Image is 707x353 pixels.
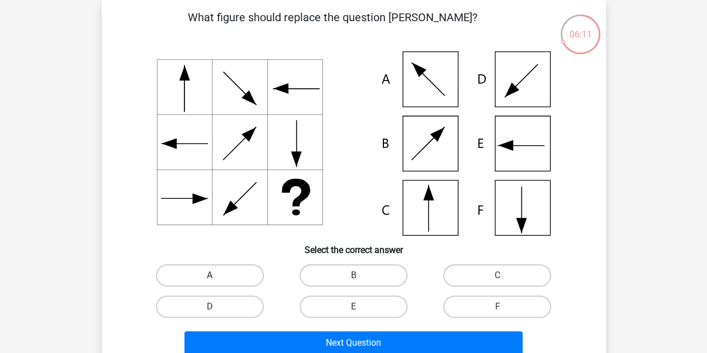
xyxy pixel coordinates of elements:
[156,264,264,287] label: A
[120,9,546,42] p: What figure should replace the question [PERSON_NAME]?
[443,264,551,287] label: C
[443,295,551,318] label: F
[120,236,588,255] h6: Select the correct answer
[300,264,407,287] label: B
[156,295,264,318] label: D
[300,295,407,318] label: E
[559,13,601,41] div: 06:11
